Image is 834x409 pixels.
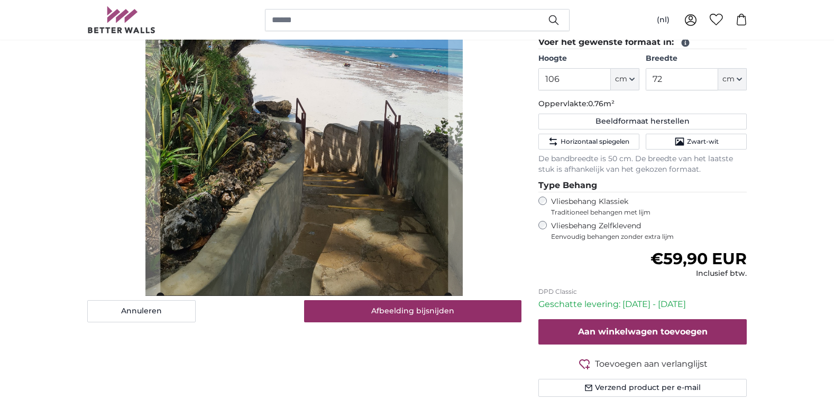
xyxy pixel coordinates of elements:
[615,74,627,85] span: cm
[561,137,629,146] span: Horizontaal spiegelen
[538,99,747,109] p: Oppervlakte:
[588,99,615,108] span: 0.76m²
[650,268,747,279] div: Inclusief btw.
[551,208,728,217] span: Traditioneel behangen met lijm
[538,179,747,192] legend: Type Behang
[687,137,719,146] span: Zwart-wit
[578,327,708,337] span: Aan winkelwagen toevoegen
[538,134,639,150] button: Horizontaal spiegelen
[538,114,747,129] button: Beeldformaat herstellen
[538,154,747,175] p: De bandbreedte is 50 cm. De breedte van het laatste stuk is afhankelijk van het gekozen formaat.
[538,298,747,311] p: Geschatte levering: [DATE] - [DATE]
[722,74,735,85] span: cm
[650,249,747,268] span: €59,90 EUR
[304,300,521,322] button: Afbeelding bijsnijden
[551,221,747,241] label: Vliesbehang Zelfklevend
[646,134,747,150] button: Zwart-wit
[611,68,639,90] button: cm
[648,11,678,30] button: (nl)
[551,233,747,241] span: Eenvoudig behangen zonder extra lijm
[538,53,639,64] label: Hoogte
[87,6,156,33] img: Betterwalls
[538,357,747,370] button: Toevoegen aan verlanglijst
[87,300,196,322] button: Annuleren
[551,197,728,217] label: Vliesbehang Klassiek
[538,36,747,49] legend: Voer het gewenste formaat in:
[595,358,708,370] span: Toevoegen aan verlanglijst
[538,287,747,296] p: DPD Classic
[538,379,747,397] button: Verzend product per e-mail
[646,53,747,64] label: Breedte
[718,68,747,90] button: cm
[538,319,747,345] button: Aan winkelwagen toevoegen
